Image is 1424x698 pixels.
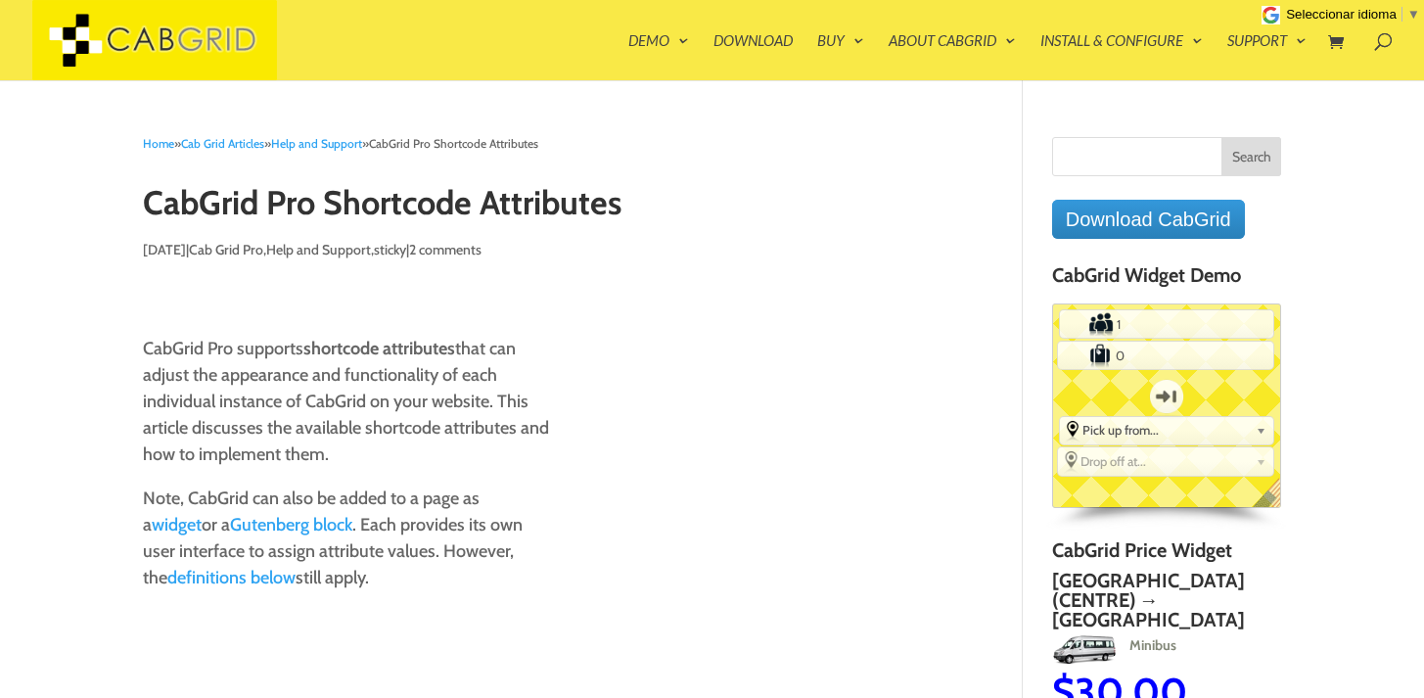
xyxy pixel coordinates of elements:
a: Gutenberg block [230,514,352,535]
span: Seleccionar idioma [1286,7,1397,22]
a: Cab Grid Articles [181,136,264,151]
a: definitions below [167,567,296,588]
label: One-way [1134,371,1200,423]
p: CabGrid Pro supports that can adjust the appearance and functionality of each individual instance... [143,336,553,486]
input: Number of Passengers [1114,311,1219,337]
a: Download CabGrid [1052,200,1245,239]
p: | , , | [143,236,988,279]
a: Home [143,136,174,151]
img: Standard [1277,615,1331,646]
a: widget [152,514,202,535]
p: Note, CabGrid can also be added to a page as a or a . Each provides its own user interface to ass... [143,486,553,591]
a: Seleccionar idioma​ [1286,7,1420,22]
h4: CabGrid Widget Demo [1052,264,1282,296]
span: CabGrid Pro Shortcode Attributes [369,136,538,151]
h4: CabGrid Price Widget [1052,539,1282,571]
div: Select the place the destination address is within [1058,447,1273,473]
a: 2 comments [409,241,482,258]
a: CabGrid Taxi Plugin [32,27,277,48]
a: sticky [374,241,406,258]
a: Install & Configure [1040,33,1203,80]
span: Minibus [1116,636,1171,654]
a: Demo [628,33,689,80]
input: Number of Suitcases [1113,343,1219,368]
strong: shortcode attributes [303,338,455,359]
div: Select the place the starting address falls within [1060,417,1273,442]
a: Help and Support [266,241,371,258]
label: Number of Passengers [1061,311,1114,337]
span: » » » [143,136,538,151]
h1: CabGrid Pro Shortcode Attributes [143,185,988,231]
span: English [1254,478,1296,522]
span: Pick up from... [1082,422,1249,438]
iframe: chat widget [1303,576,1424,669]
a: Help and Support [271,136,362,151]
a: Support [1227,33,1307,80]
input: Search [1221,137,1282,176]
a: About CabGrid [889,33,1016,80]
label: Number of Suitcases [1059,343,1113,368]
h2: [GEOGRAPHIC_DATA] (Centre) → [GEOGRAPHIC_DATA] [1047,571,1277,629]
span: ​ [1401,7,1402,22]
span: ▼ [1407,7,1420,22]
a: Download [713,33,793,80]
img: Minibus [1047,634,1113,666]
a: Buy [817,33,864,80]
span: [DATE] [143,241,186,258]
a: Cab Grid Pro [189,241,263,258]
span: Drop off at... [1080,453,1248,469]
